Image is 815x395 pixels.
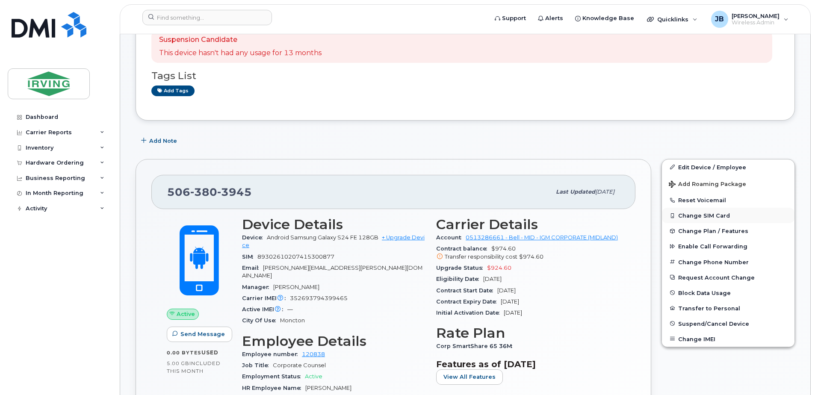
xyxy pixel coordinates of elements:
[180,330,225,338] span: Send Message
[669,181,746,189] span: Add Roaming Package
[302,351,325,357] a: 120838
[159,35,322,45] p: Suspension Candidate
[582,14,634,23] span: Knowledge Base
[151,71,779,81] h3: Tags List
[519,254,543,260] span: $974.60
[678,228,748,234] span: Change Plan / Features
[242,284,273,290] span: Manager
[732,12,780,19] span: [PERSON_NAME]
[177,310,195,318] span: Active
[595,189,614,195] span: [DATE]
[545,14,563,23] span: Alerts
[662,331,794,347] button: Change IMEI
[257,254,334,260] span: 89302610207415300877
[242,265,422,279] span: [PERSON_NAME][EMAIL_ADDRESS][PERSON_NAME][DOMAIN_NAME]
[436,343,517,349] span: Corp SmartShare 65 36M
[436,245,620,261] span: $974.60
[436,287,497,294] span: Contract Start Date
[678,243,747,250] span: Enable Call Forwarding
[662,254,794,270] button: Change Phone Number
[159,48,322,58] p: This device hasn't had any usage for 13 months
[569,10,640,27] a: Knowledge Base
[290,295,348,301] span: 352693794399465
[556,189,595,195] span: Last updated
[436,265,487,271] span: Upgrade Status
[502,14,526,23] span: Support
[436,369,503,385] button: View All Features
[436,245,491,252] span: Contract balance
[273,362,326,368] span: Corporate Counsel
[242,385,305,391] span: HR Employee Name
[242,217,426,232] h3: Device Details
[436,298,501,305] span: Contract Expiry Date
[436,310,504,316] span: Initial Activation Date
[242,351,302,357] span: Employee number
[487,265,511,271] span: $924.60
[715,14,724,24] span: JB
[483,276,502,282] span: [DATE]
[641,11,703,28] div: Quicklinks
[436,234,466,241] span: Account
[657,16,688,23] span: Quicklinks
[501,298,519,305] span: [DATE]
[242,306,287,312] span: Active IMEI
[662,159,794,175] a: Edit Device / Employee
[136,133,184,149] button: Add Note
[167,350,201,356] span: 0.00 Bytes
[662,175,794,192] button: Add Roaming Package
[242,265,263,271] span: Email
[167,360,189,366] span: 5.00 GB
[167,186,252,198] span: 506
[445,254,517,260] span: Transfer responsibility cost
[190,186,217,198] span: 380
[149,137,177,145] span: Add Note
[662,301,794,316] button: Transfer to Personal
[662,285,794,301] button: Block Data Usage
[167,360,221,374] span: included this month
[532,10,569,27] a: Alerts
[151,85,195,96] a: Add tags
[287,306,293,312] span: —
[732,19,780,26] span: Wireless Admin
[436,359,620,369] h3: Features as of [DATE]
[242,362,273,368] span: Job Title
[267,234,378,241] span: Android Samsung Galaxy S24 FE 128GB
[662,208,794,223] button: Change SIM Card
[242,295,290,301] span: Carrier IMEI
[242,317,280,324] span: City Of Use
[217,186,252,198] span: 3945
[436,276,483,282] span: Eligibility Date
[242,254,257,260] span: SIM
[167,327,232,342] button: Send Message
[242,234,267,241] span: Device
[242,333,426,349] h3: Employee Details
[201,349,219,356] span: used
[662,270,794,285] button: Request Account Change
[305,373,322,380] span: Active
[436,217,620,232] h3: Carrier Details
[662,192,794,208] button: Reset Voicemail
[678,320,749,327] span: Suspend/Cancel Device
[280,317,305,324] span: Moncton
[305,385,351,391] span: [PERSON_NAME]
[705,11,794,28] div: Jim Briggs
[436,325,620,341] h3: Rate Plan
[142,10,272,25] input: Find something...
[242,373,305,380] span: Employment Status
[466,234,618,241] a: 0513286661 - Bell - MID - IGM CORPORATE (MIDLAND)
[662,316,794,331] button: Suspend/Cancel Device
[504,310,522,316] span: [DATE]
[489,10,532,27] a: Support
[662,239,794,254] button: Enable Call Forwarding
[662,223,794,239] button: Change Plan / Features
[443,373,496,381] span: View All Features
[497,287,516,294] span: [DATE]
[273,284,319,290] span: [PERSON_NAME]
